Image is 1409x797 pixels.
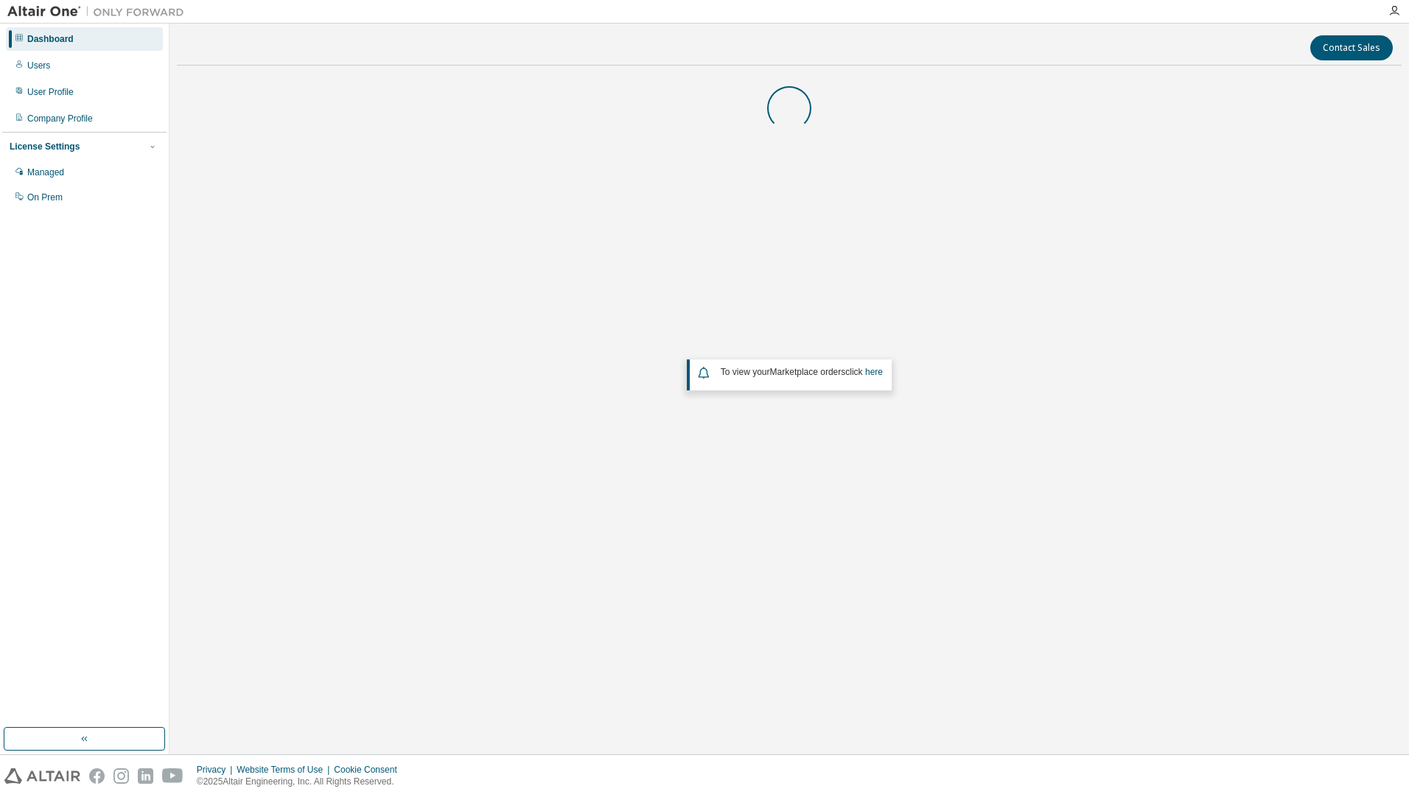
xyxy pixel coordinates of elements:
img: youtube.svg [162,768,183,784]
div: User Profile [27,86,74,98]
div: License Settings [10,141,80,152]
img: facebook.svg [89,768,105,784]
div: Company Profile [27,113,93,124]
img: altair_logo.svg [4,768,80,784]
a: here [865,367,883,377]
img: Altair One [7,4,192,19]
div: Dashboard [27,33,74,45]
button: Contact Sales [1310,35,1393,60]
div: Cookie Consent [334,764,405,776]
p: © 2025 Altair Engineering, Inc. All Rights Reserved. [197,776,406,788]
img: linkedin.svg [138,768,153,784]
div: Privacy [197,764,237,776]
div: Users [27,60,50,71]
div: Managed [27,166,64,178]
div: Website Terms of Use [237,764,334,776]
div: On Prem [27,192,63,203]
img: instagram.svg [113,768,129,784]
em: Marketplace orders [770,367,846,377]
span: To view your click [721,367,883,377]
